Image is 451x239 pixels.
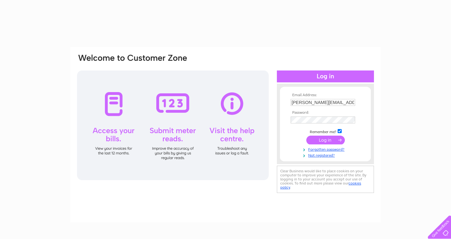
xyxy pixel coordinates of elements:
a: Not registered? [291,152,362,158]
th: Email Address: [289,93,362,97]
td: Remember me? [289,128,362,134]
input: Submit [306,136,345,144]
a: Forgotten password? [291,146,362,152]
div: Clear Business would like to place cookies on your computer to improve your experience of the sit... [277,166,374,193]
th: Password: [289,111,362,115]
a: cookies policy [280,181,361,190]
